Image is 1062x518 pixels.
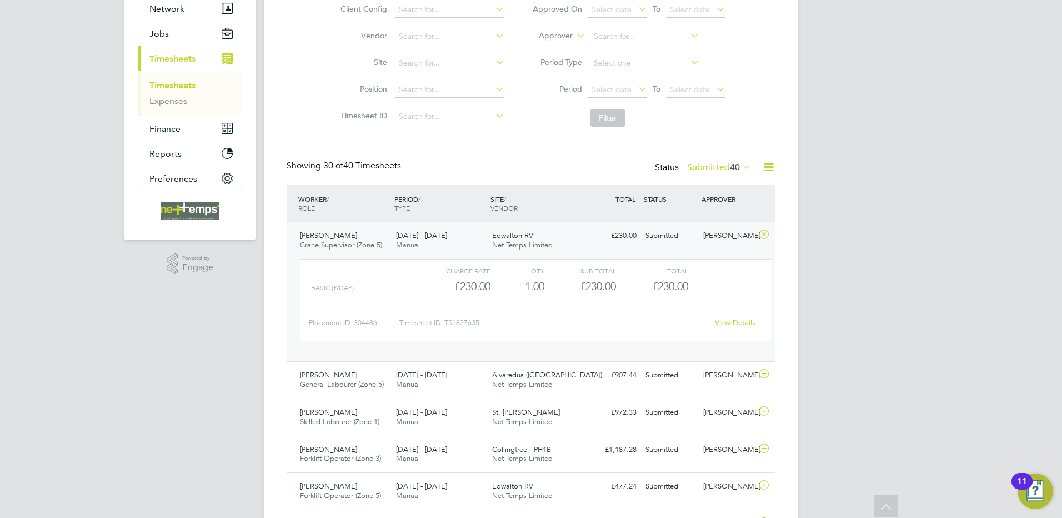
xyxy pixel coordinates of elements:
[590,109,625,127] button: Filter
[592,84,632,94] span: Select date
[161,202,219,220] img: net-temps-logo-retina.png
[300,370,357,380] span: [PERSON_NAME]
[490,264,544,277] div: QTY
[300,407,357,417] span: [PERSON_NAME]
[295,189,392,218] div: WORKER
[699,404,757,422] div: [PERSON_NAME]
[615,195,635,203] span: TOTAL
[395,109,504,124] input: Search for...
[715,318,755,327] a: View Details
[337,84,387,94] label: Position
[396,417,420,426] span: Manual
[699,441,757,459] div: [PERSON_NAME]
[323,160,401,171] span: 40 Timesheets
[1017,481,1027,496] div: 11
[149,80,196,91] a: Timesheets
[687,162,751,173] label: Submitted
[392,189,488,218] div: PERIOD
[337,57,387,67] label: Site
[492,231,533,240] span: Edwalton RV
[395,56,504,71] input: Search for...
[504,195,506,203] span: /
[492,491,553,500] span: Net Temps Limited
[300,454,381,463] span: Forklift Operator (Zone 3)
[394,203,410,212] span: TYPE
[583,404,641,422] div: £972.33
[649,82,664,96] span: To
[138,141,242,166] button: Reports
[418,195,420,203] span: /
[641,477,699,496] div: Submitted
[149,3,184,14] span: Network
[492,240,553,250] span: Net Temps Limited
[300,240,382,250] span: Crane Supervisor (Zone 5)
[309,314,399,332] div: Placement ID: 304486
[396,240,420,250] span: Manual
[592,4,632,14] span: Select date
[138,21,242,46] button: Jobs
[699,477,757,496] div: [PERSON_NAME]
[641,441,699,459] div: Submitted
[488,189,584,218] div: SITE
[300,491,381,500] span: Forklift Operator (Zone 5)
[395,2,504,18] input: Search for...
[670,4,710,14] span: Select date
[138,166,242,191] button: Preferences
[490,203,518,212] span: VENDOR
[670,84,710,94] span: Select date
[149,123,181,134] span: Finance
[300,380,384,389] span: General Labourer (Zone 5)
[523,31,573,42] label: Approver
[419,264,490,277] div: Charge rate
[616,264,688,277] div: Total
[655,160,753,176] div: Status
[699,227,757,245] div: [PERSON_NAME]
[730,162,740,173] span: 40
[182,263,213,272] span: Engage
[396,445,447,454] span: [DATE] - [DATE]
[149,96,187,106] a: Expenses
[419,277,490,296] div: £230.00
[532,57,582,67] label: Period Type
[396,231,447,240] span: [DATE] - [DATE]
[138,71,242,116] div: Timesheets
[298,203,315,212] span: ROLE
[287,160,403,172] div: Showing
[149,148,182,159] span: Reports
[138,202,242,220] a: Go to home page
[649,2,664,16] span: To
[396,380,420,389] span: Manual
[641,404,699,422] div: Submitted
[149,173,197,184] span: Preferences
[138,46,242,71] button: Timesheets
[399,314,708,332] div: Timesheet ID: TS1827635
[327,195,329,203] span: /
[138,116,242,141] button: Finance
[532,4,582,14] label: Approved On
[490,277,544,296] div: 1.00
[641,366,699,385] div: Submitted
[583,366,641,385] div: £907.44
[590,56,699,71] input: Select one
[492,481,533,491] span: Edwalton RV
[532,84,582,94] label: Period
[699,189,757,209] div: APPROVER
[492,407,560,417] span: St. [PERSON_NAME]
[182,253,213,263] span: Powered by
[395,29,504,44] input: Search for...
[337,4,387,14] label: Client Config
[699,366,757,385] div: [PERSON_NAME]
[396,454,420,463] span: Manual
[492,445,551,454] span: Collingtree - PH1B
[149,28,169,39] span: Jobs
[337,31,387,41] label: Vendor
[311,284,354,292] span: Basic (£/day)
[149,53,196,64] span: Timesheets
[492,417,553,426] span: Net Temps Limited
[583,227,641,245] div: £230.00
[300,417,379,426] span: Skilled Labourer (Zone 1)
[492,454,553,463] span: Net Temps Limited
[590,29,699,44] input: Search for...
[583,477,641,496] div: £477.24
[641,227,699,245] div: Submitted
